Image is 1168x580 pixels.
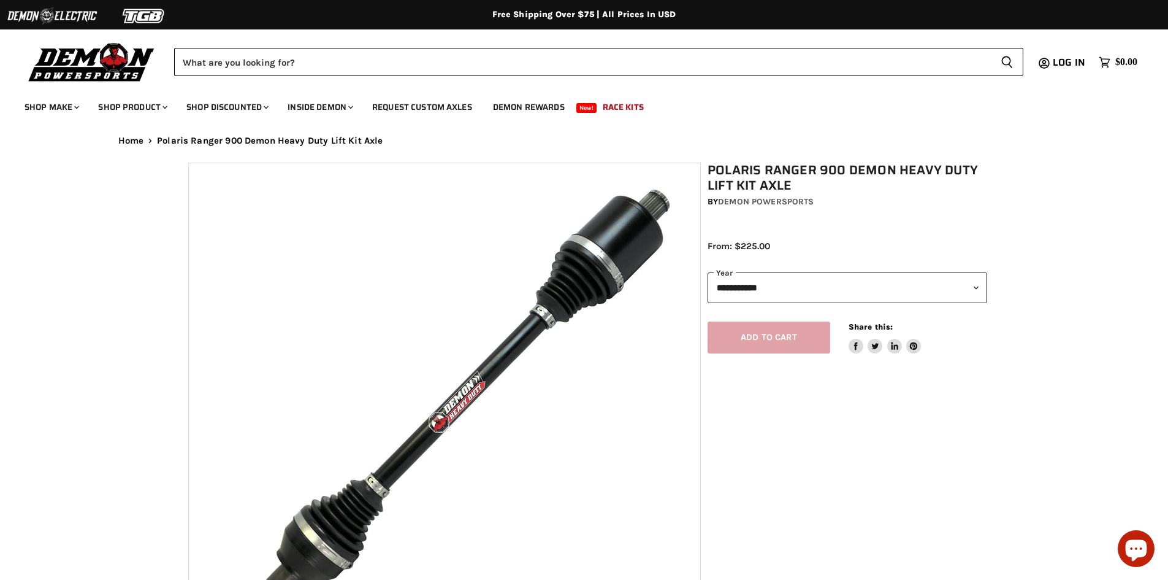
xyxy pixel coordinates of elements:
a: Race Kits [594,95,653,120]
span: New! [576,103,597,113]
a: Shop Make [15,95,86,120]
nav: Breadcrumbs [94,136,1075,146]
a: Demon Rewards [484,95,574,120]
span: $0.00 [1115,56,1137,68]
span: From: $225.00 [708,241,770,252]
span: Share this: [849,322,893,331]
inbox-online-store-chat: Shopify online store chat [1114,530,1158,570]
ul: Main menu [15,90,1134,120]
a: Inside Demon [278,95,361,120]
form: Product [174,48,1023,76]
aside: Share this: [849,322,922,354]
h1: Polaris Ranger 900 Demon Heavy Duty Lift Kit Axle [708,163,987,193]
img: Demon Electric Logo 2 [6,4,98,28]
a: Demon Powersports [718,196,814,207]
button: Search [991,48,1023,76]
a: $0.00 [1093,53,1143,71]
a: Home [118,136,144,146]
input: Search [174,48,991,76]
div: by [708,195,987,209]
select: year [708,273,987,303]
a: Shop Product [89,95,175,120]
img: Demon Powersports [25,40,159,83]
span: Log in [1053,55,1085,70]
img: TGB Logo 2 [98,4,190,28]
a: Log in [1047,57,1093,68]
a: Request Custom Axles [363,95,481,120]
div: Free Shipping Over $75 | All Prices In USD [94,9,1075,20]
a: Shop Discounted [177,95,276,120]
span: Polaris Ranger 900 Demon Heavy Duty Lift Kit Axle [157,136,383,146]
